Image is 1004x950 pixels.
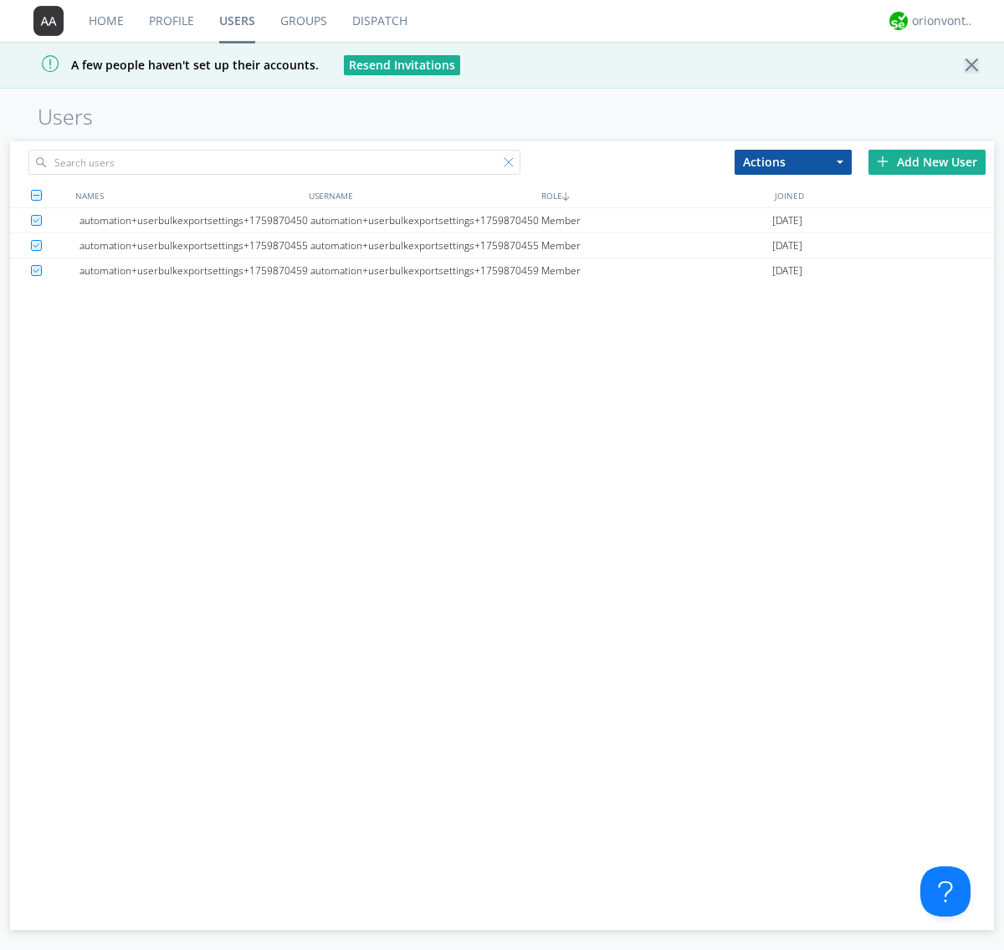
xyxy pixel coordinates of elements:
[877,156,889,167] img: plus.svg
[310,258,541,283] div: automation+userbulkexportsettings+1759870459
[71,183,305,207] div: NAMES
[772,233,802,258] span: [DATE]
[889,12,908,30] img: 29d36aed6fa347d5a1537e7736e6aa13
[10,258,994,283] a: automation+userbulkexportsettings+1759870459automation+userbulkexportsettings+1759870459Member[DATE]
[541,258,772,283] div: Member
[13,57,319,73] span: A few people haven't set up their accounts.
[28,150,520,175] input: Search users
[541,233,772,258] div: Member
[541,208,772,232] div: Member
[10,208,994,233] a: automation+userbulkexportsettings+1759870450automation+userbulkexportsettings+1759870450Member[DATE]
[344,55,460,75] button: Resend Invitations
[771,183,1004,207] div: JOINED
[772,258,802,283] span: [DATE]
[10,233,994,258] a: automation+userbulkexportsettings+1759870455automation+userbulkexportsettings+1759870455Member[DATE]
[920,866,971,917] iframe: Toggle Customer Support
[772,208,802,233] span: [DATE]
[310,208,541,232] div: automation+userbulkexportsettings+1759870450
[79,233,310,258] div: automation+userbulkexportsettings+1759870455
[868,150,986,175] div: Add New User
[310,233,541,258] div: automation+userbulkexportsettings+1759870455
[912,13,975,29] div: orionvontas+atlas+automation+org2
[33,6,64,36] img: 373638.png
[735,150,852,175] button: Actions
[537,183,771,207] div: ROLE
[79,258,310,283] div: automation+userbulkexportsettings+1759870459
[79,208,310,232] div: automation+userbulkexportsettings+1759870450
[305,183,538,207] div: USERNAME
